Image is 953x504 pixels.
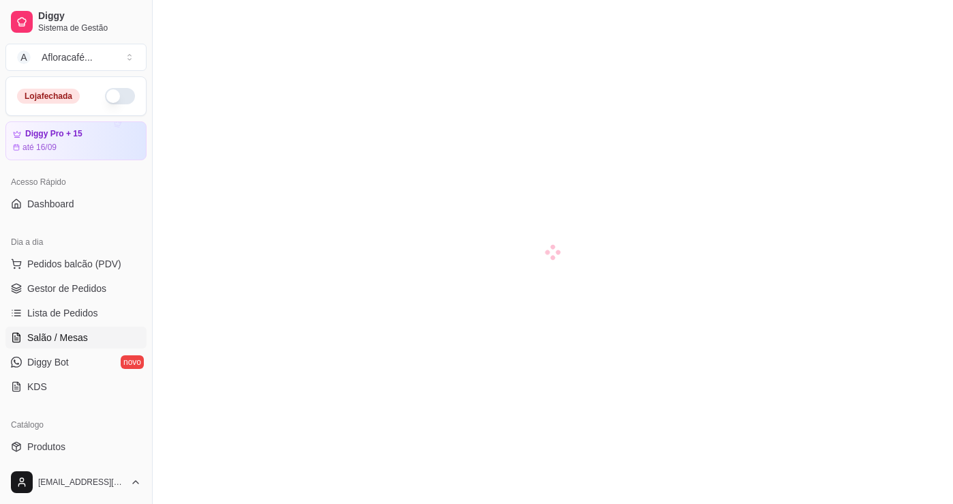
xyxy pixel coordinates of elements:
span: Diggy [38,10,141,23]
span: Gestor de Pedidos [27,282,106,295]
a: Gestor de Pedidos [5,278,147,299]
button: Pedidos balcão (PDV) [5,253,147,275]
span: Lista de Pedidos [27,306,98,320]
span: KDS [27,380,47,394]
a: Salão / Mesas [5,327,147,349]
span: Diggy Bot [27,355,69,369]
div: Afloracafé ... [42,50,93,64]
span: A [17,50,31,64]
span: [EMAIL_ADDRESS][DOMAIN_NAME] [38,477,125,488]
a: Produtos [5,436,147,458]
div: Catálogo [5,414,147,436]
span: Dashboard [27,197,74,211]
button: Select a team [5,44,147,71]
span: Pedidos balcão (PDV) [27,257,121,271]
a: Lista de Pedidos [5,302,147,324]
a: Dashboard [5,193,147,215]
span: Produtos [27,440,65,454]
span: Salão / Mesas [27,331,88,344]
div: Loja fechada [17,89,80,104]
a: Diggy Botnovo [5,351,147,373]
button: [EMAIL_ADDRESS][DOMAIN_NAME] [5,466,147,499]
a: Diggy Pro + 15até 16/09 [5,121,147,160]
a: KDS [5,376,147,398]
span: Sistema de Gestão [38,23,141,33]
article: até 16/09 [22,142,57,153]
a: DiggySistema de Gestão [5,5,147,38]
button: Alterar Status [105,88,135,104]
article: Diggy Pro + 15 [25,129,82,139]
div: Acesso Rápido [5,171,147,193]
div: Dia a dia [5,231,147,253]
